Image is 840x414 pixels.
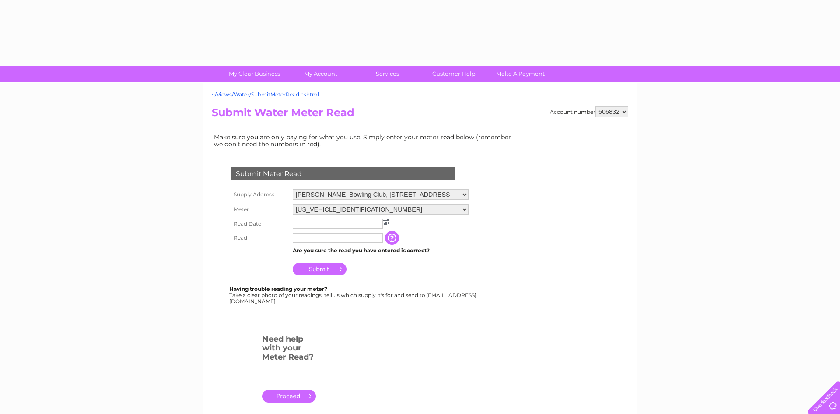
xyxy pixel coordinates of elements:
th: Read Date [229,217,290,231]
a: ~/Views/Water/SubmitMeterRead.cshtml [212,91,319,98]
input: Submit [293,263,346,275]
a: My Clear Business [218,66,290,82]
td: Are you sure the read you have entered is correct? [290,245,471,256]
a: Customer Help [418,66,490,82]
div: Account number [550,106,628,117]
input: Information [385,231,401,245]
th: Read [229,231,290,245]
h3: Need help with your Meter Read? [262,333,316,366]
img: ... [383,219,389,226]
a: My Account [285,66,357,82]
th: Meter [229,202,290,217]
td: Make sure you are only paying for what you use. Simply enter your meter read below (remember we d... [212,131,518,150]
a: Make A Payment [484,66,556,82]
b: Having trouble reading your meter? [229,286,327,292]
a: . [262,390,316,403]
div: Submit Meter Read [231,167,455,180]
a: Services [351,66,423,82]
h2: Submit Water Meter Read [212,106,628,123]
th: Supply Address [229,187,290,202]
div: Take a clear photo of your readings, tell us which supply it's for and send to [EMAIL_ADDRESS][DO... [229,286,478,304]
